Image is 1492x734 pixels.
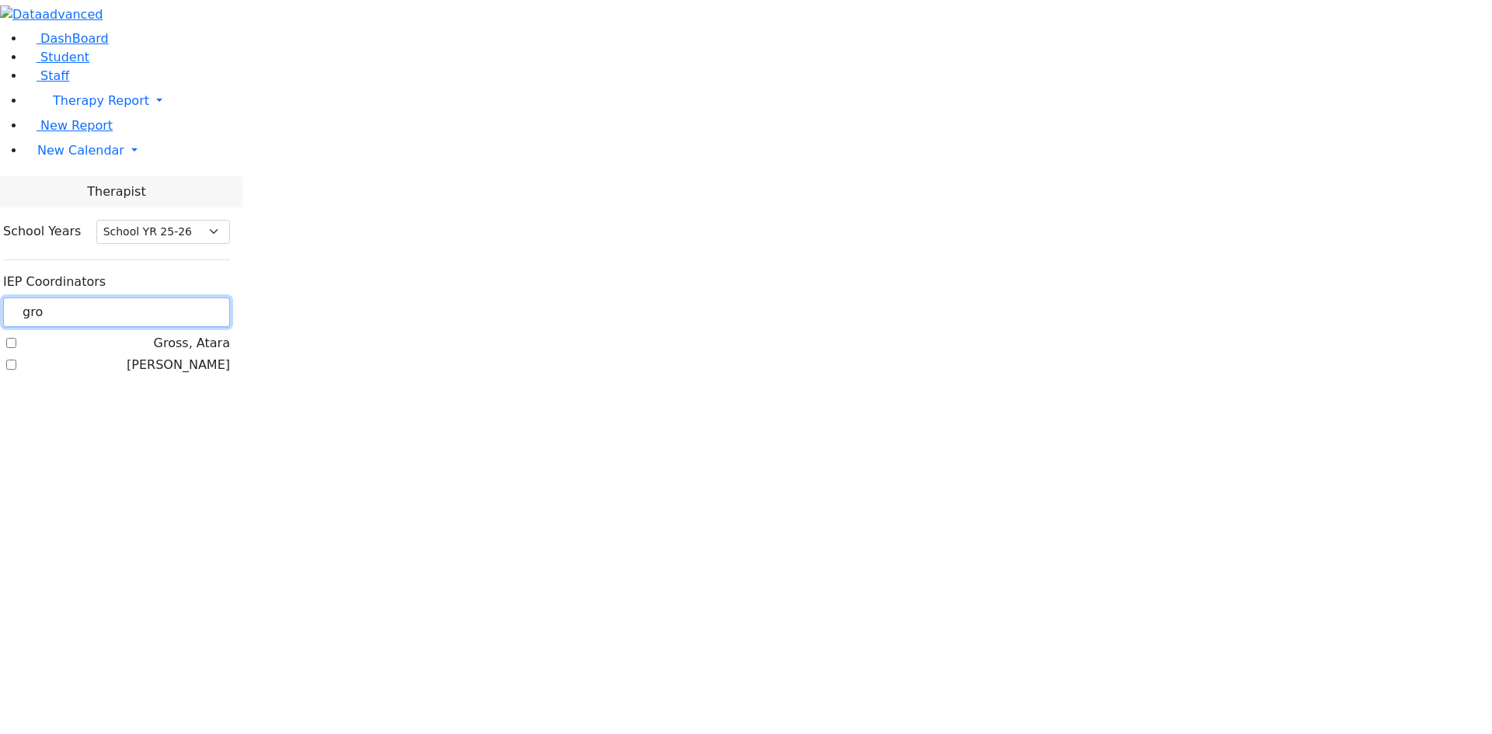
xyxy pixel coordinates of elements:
a: Therapy Report [25,85,1492,117]
span: Therapy Report [53,93,149,108]
span: Therapist [87,183,145,201]
label: School Years [3,222,81,241]
a: Student [25,50,89,64]
a: Staff [25,68,69,83]
a: New Calendar [25,135,1492,166]
span: Student [40,50,89,64]
span: DashBoard [40,31,109,46]
span: New Report [40,118,113,133]
a: New Report [25,118,113,133]
label: IEP Coordinators [3,273,106,291]
label: Gross, Atara [154,334,230,353]
span: New Calendar [37,143,124,158]
input: Search [3,297,230,327]
span: Staff [40,68,69,83]
label: [PERSON_NAME] [127,356,230,374]
a: DashBoard [25,31,109,46]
